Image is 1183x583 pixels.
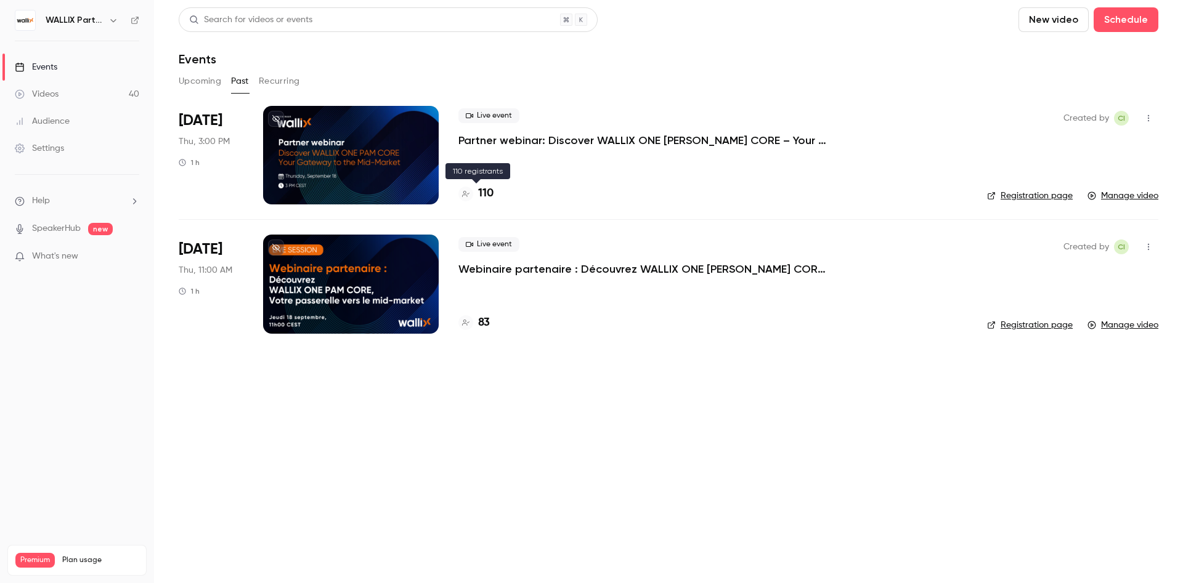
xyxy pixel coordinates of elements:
span: Created by [1063,111,1109,126]
div: Videos [15,88,59,100]
a: Registration page [987,190,1073,202]
div: 1 h [179,286,200,296]
button: Recurring [259,71,300,91]
span: CI [1118,239,1125,254]
div: 1 h [179,158,200,167]
div: Search for videos or events [189,14,312,26]
span: What's new [32,250,78,263]
a: 83 [458,315,490,331]
a: Registration page [987,319,1073,331]
h6: WALLIX Partners Channel [46,14,104,26]
div: Events [15,61,57,73]
img: WALLIX Partners Channel [15,10,35,30]
h4: 110 [478,185,494,202]
span: [DATE] [179,111,222,131]
a: SpeakerHub [32,222,81,235]
div: Audience [15,115,70,127]
a: Partner webinar: Discover WALLIX ONE [PERSON_NAME] CORE – Your Gateway to the Mid-Market [458,133,828,148]
span: CELINE IDIER [1114,239,1129,254]
span: CI [1118,111,1125,126]
div: Sep 18 Thu, 11:00 AM (Europe/Paris) [179,235,243,333]
span: [DATE] [179,239,222,259]
button: Past [231,71,249,91]
a: Manage video [1087,319,1158,331]
button: New video [1018,7,1089,32]
h4: 83 [478,315,490,331]
button: Upcoming [179,71,221,91]
span: Thu, 11:00 AM [179,264,232,276]
a: Manage video [1087,190,1158,202]
span: Plan usage [62,555,139,565]
a: 110 [458,185,494,202]
span: new [88,223,113,235]
h1: Events [179,52,216,66]
div: Settings [15,142,64,155]
a: Webinaire partenaire : Découvrez WALLIX ONE [PERSON_NAME] CORE – Votre passerelle vers le mid-market [458,262,828,276]
span: Premium [15,553,55,568]
li: help-dropdown-opener [15,195,139,207]
span: Created by [1063,239,1109,254]
span: Live event [458,237,519,252]
span: CELINE IDIER [1114,111,1129,126]
span: Live event [458,108,519,123]
button: Schedule [1094,7,1158,32]
span: Thu, 3:00 PM [179,135,230,148]
span: Help [32,195,50,207]
iframe: Noticeable Trigger [124,251,139,262]
div: Sep 18 Thu, 3:00 PM (Europe/Paris) [179,106,243,204]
